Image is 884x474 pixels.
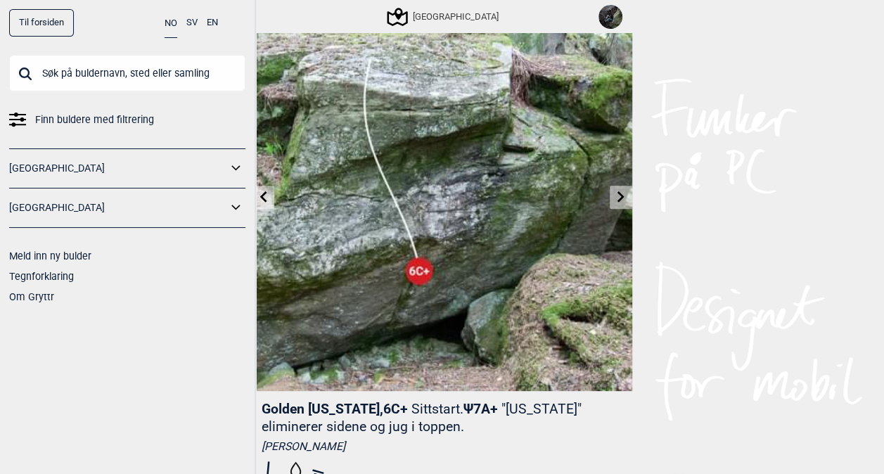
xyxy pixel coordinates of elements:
[9,55,245,91] input: Søk på buldernavn, sted eller samling
[9,110,245,130] a: Finn buldere med filtrering
[389,8,499,25] div: [GEOGRAPHIC_DATA]
[35,110,154,130] span: Finn buldere med filtrering
[262,440,623,454] div: [PERSON_NAME]
[9,9,74,37] a: Til forsiden
[9,158,227,179] a: [GEOGRAPHIC_DATA]
[411,401,463,417] p: Sittstart.
[262,401,408,417] span: Golden [US_STATE] , 6C+
[9,271,74,282] a: Tegnforklaring
[207,9,218,37] button: EN
[165,9,177,38] button: NO
[262,401,582,435] span: Ψ 7A+
[186,9,198,37] button: SV
[598,5,622,29] img: A45 D9 E0 B D63 C 4415 9 BDC 14627150 ABEA
[252,11,632,391] img: Bulder norge oslo ostmarka golden virginia 5572
[9,291,54,302] a: Om Gryttr
[9,198,227,218] a: [GEOGRAPHIC_DATA]
[9,250,91,262] a: Meld inn ny bulder
[262,401,582,435] p: "[US_STATE]" eliminerer sidene og jug i toppen.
